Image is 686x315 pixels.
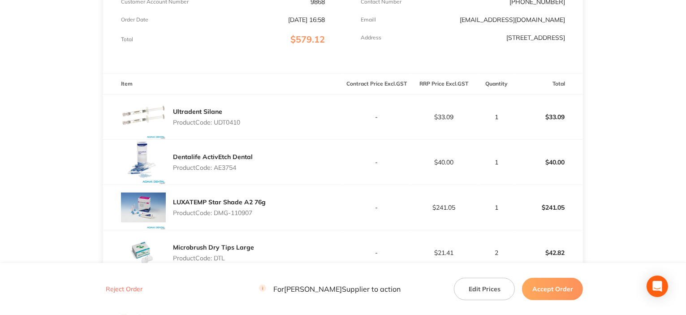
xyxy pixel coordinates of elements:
[121,36,133,43] p: Total
[460,16,565,24] a: [EMAIL_ADDRESS][DOMAIN_NAME]
[121,17,148,23] p: Order Date
[516,242,582,263] p: $42.82
[647,276,668,297] div: Open Intercom Messenger
[478,204,516,211] p: 1
[121,95,166,139] img: NWY1c2plZQ
[344,249,410,256] p: -
[361,35,382,41] p: Address
[173,198,266,206] a: LUXATEMP Star Shade A2 76g
[411,249,477,256] p: $21.41
[173,209,266,216] p: Product Code: DMG-110907
[173,108,222,116] a: Ultradent Silane
[522,278,583,300] button: Accept Order
[121,140,166,185] img: NmsyY2gwNA
[410,73,478,95] th: RRP Price Excl. GST
[411,204,477,211] p: $241.05
[516,197,582,218] p: $241.05
[173,243,254,251] a: Microbrush Dry Tips Large
[478,73,516,95] th: Quantity
[478,159,516,166] p: 1
[516,73,583,95] th: Total
[361,17,376,23] p: Emaill
[121,185,166,230] img: MjlqcHFjcQ
[291,34,325,45] span: $579.12
[173,255,254,262] p: Product Code: DTL
[121,230,166,275] img: OHI2cjVvYg
[173,164,253,171] p: Product Code: AE3754
[454,278,515,300] button: Edit Prices
[506,34,565,41] p: [STREET_ADDRESS]
[516,106,582,128] p: $33.09
[103,285,145,293] button: Reject Order
[173,119,240,126] p: Product Code: UDT0410
[516,151,582,173] p: $40.00
[343,73,410,95] th: Contract Price Excl. GST
[289,16,325,23] p: [DATE] 16:58
[344,113,410,121] p: -
[344,159,410,166] p: -
[478,249,516,256] p: 2
[259,285,401,293] p: For [PERSON_NAME] Supplier to action
[478,113,516,121] p: 1
[411,113,477,121] p: $33.09
[344,204,410,211] p: -
[103,73,343,95] th: Item
[411,159,477,166] p: $40.00
[173,153,253,161] a: Dentalife ActivEtch Dental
